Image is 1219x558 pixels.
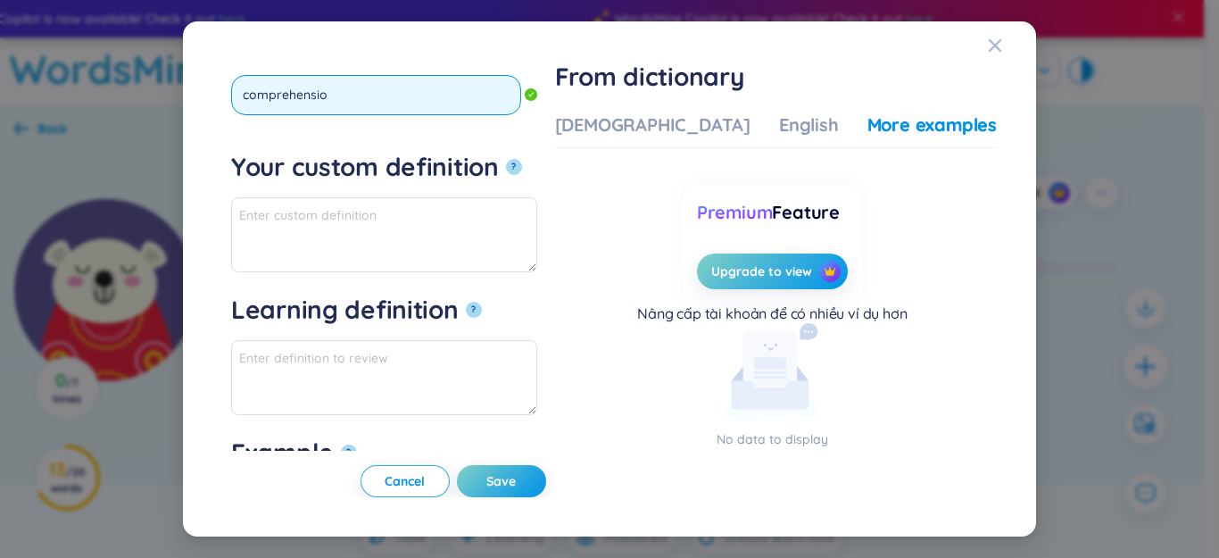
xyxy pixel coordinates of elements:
[486,472,516,490] span: Save
[824,265,836,278] img: crown icon
[867,112,997,137] div: More examples
[697,200,848,225] div: Feature
[231,75,521,115] input: Enter new word
[385,472,425,490] span: Cancel
[711,262,812,280] span: Upgrade to view
[555,61,997,93] h1: From dictionary
[457,465,546,497] button: Save
[697,254,848,289] button: Upgrade to viewcrown icon
[231,151,499,183] div: Your custom definition
[555,112,750,137] div: [DEMOGRAPHIC_DATA]
[697,201,773,223] span: Premium
[361,465,450,497] button: Cancel
[341,445,357,461] button: Example
[231,437,334,469] div: Example
[779,112,839,137] div: English
[637,304,908,323] div: Nâng cấp tài khoản để có nhiều ví dụ hơn
[506,159,522,175] button: Your custom definition
[231,294,459,326] div: Learning definition
[988,21,1036,70] button: Close
[466,302,482,318] button: Learning definition
[555,429,990,449] p: No data to display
